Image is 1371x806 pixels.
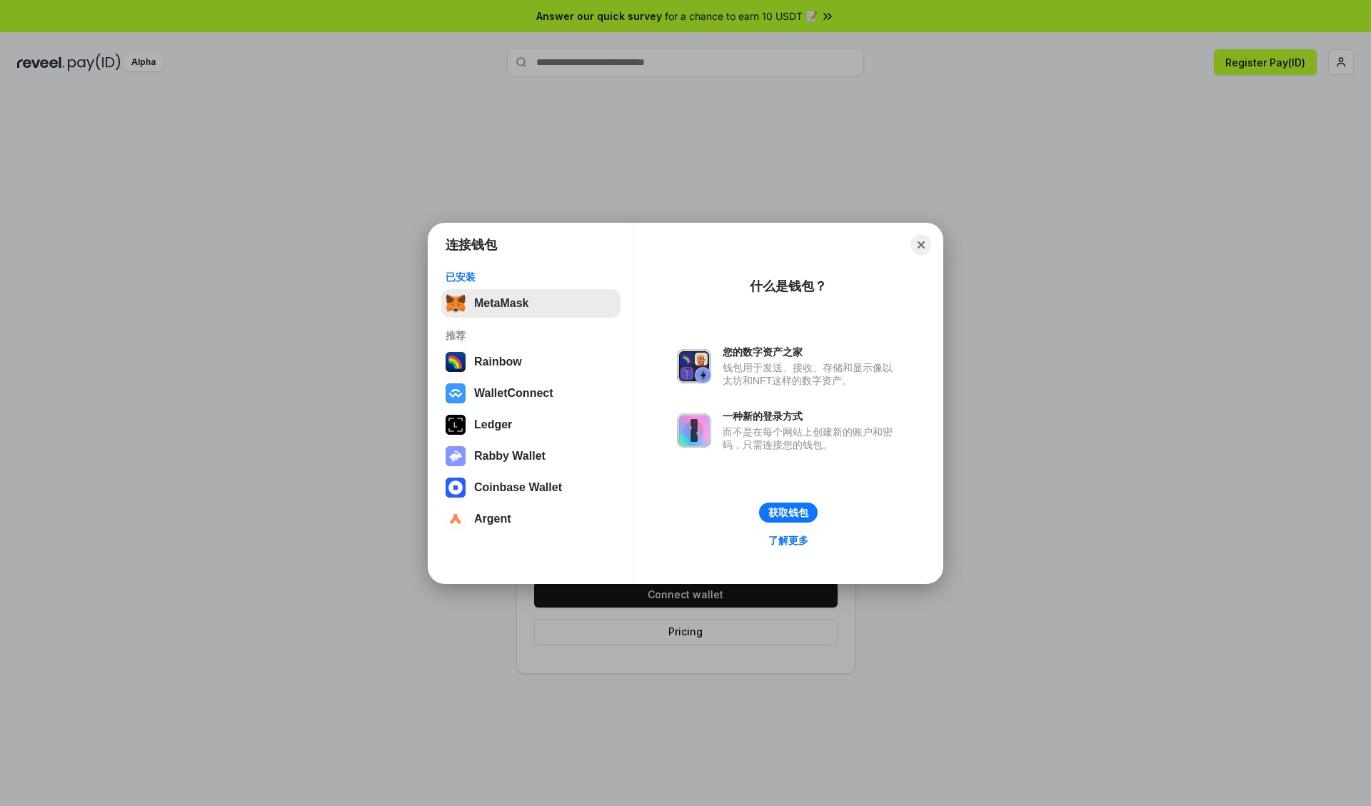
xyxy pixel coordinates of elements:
[760,531,817,550] a: 了解更多
[441,442,621,470] button: Rabby Wallet
[446,271,616,283] div: 已安装
[441,379,621,408] button: WalletConnect
[911,235,931,255] button: Close
[441,505,621,533] button: Argent
[441,348,621,376] button: Rainbow
[677,349,711,383] img: svg+xml,%3Csvg%20xmlns%3D%22http%3A%2F%2Fwww.w3.org%2F2000%2Fsvg%22%20fill%3D%22none%22%20viewBox...
[441,289,621,318] button: MetaMask
[446,415,466,435] img: svg+xml,%3Csvg%20xmlns%3D%22http%3A%2F%2Fwww.w3.org%2F2000%2Fsvg%22%20width%3D%2228%22%20height%3...
[723,410,900,423] div: 一种新的登录方式
[441,410,621,439] button: Ledger
[474,450,546,463] div: Rabby Wallet
[723,346,900,358] div: 您的数字资产之家
[723,425,900,451] div: 而不是在每个网站上创建新的账户和密码，只需连接您的钱包。
[474,387,553,400] div: WalletConnect
[474,297,528,310] div: MetaMask
[750,278,827,295] div: 什么是钱包？
[446,236,497,253] h1: 连接钱包
[441,473,621,502] button: Coinbase Wallet
[768,534,808,547] div: 了解更多
[474,356,522,368] div: Rainbow
[677,413,711,448] img: svg+xml,%3Csvg%20xmlns%3D%22http%3A%2F%2Fwww.w3.org%2F2000%2Fsvg%22%20fill%3D%22none%22%20viewBox...
[446,352,466,372] img: svg+xml,%3Csvg%20width%3D%22120%22%20height%3D%22120%22%20viewBox%3D%220%200%20120%20120%22%20fil...
[446,478,466,498] img: svg+xml,%3Csvg%20width%3D%2228%22%20height%3D%2228%22%20viewBox%3D%220%200%2028%2028%22%20fill%3D...
[474,481,562,494] div: Coinbase Wallet
[446,293,466,313] img: svg+xml,%3Csvg%20fill%3D%22none%22%20height%3D%2233%22%20viewBox%3D%220%200%2035%2033%22%20width%...
[759,503,818,523] button: 获取钱包
[723,361,900,387] div: 钱包用于发送、接收、存储和显示像以太坊和NFT这样的数字资产。
[768,506,808,519] div: 获取钱包
[474,418,512,431] div: Ledger
[446,329,616,342] div: 推荐
[446,446,466,466] img: svg+xml,%3Csvg%20xmlns%3D%22http%3A%2F%2Fwww.w3.org%2F2000%2Fsvg%22%20fill%3D%22none%22%20viewBox...
[474,513,511,525] div: Argent
[446,509,466,529] img: svg+xml,%3Csvg%20width%3D%2228%22%20height%3D%2228%22%20viewBox%3D%220%200%2028%2028%22%20fill%3D...
[446,383,466,403] img: svg+xml,%3Csvg%20width%3D%2228%22%20height%3D%2228%22%20viewBox%3D%220%200%2028%2028%22%20fill%3D...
